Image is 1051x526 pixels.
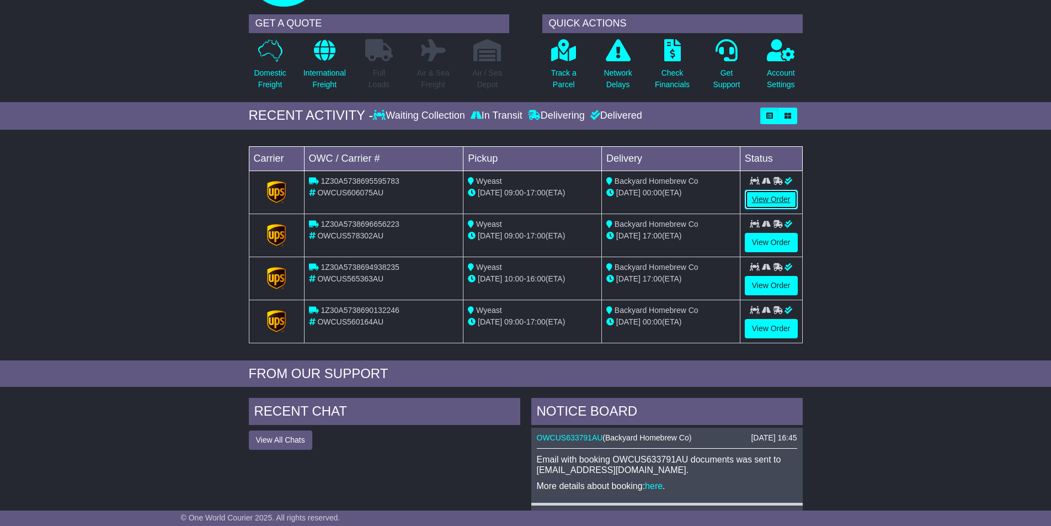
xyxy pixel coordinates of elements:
p: Get Support [713,67,740,91]
img: GetCarrierServiceLogo [267,267,286,289]
span: Wyeast [476,263,502,272]
div: (ETA) [606,273,735,285]
a: View Order [745,319,798,338]
span: Backyard Homebrew Co [605,433,689,442]
span: 17:00 [526,231,546,240]
div: In Transit [468,110,525,122]
span: Wyeast [476,177,502,185]
p: Air / Sea Depot [473,67,503,91]
div: FROM OUR SUPPORT [249,366,803,382]
td: Delivery [601,146,740,171]
p: Domestic Freight [254,67,286,91]
span: [DATE] [616,317,641,326]
span: 1Z30A5738695595783 [321,177,399,185]
span: 10:00 [504,274,524,283]
img: GetCarrierServiceLogo [267,224,286,246]
td: Carrier [249,146,304,171]
td: Status [740,146,802,171]
a: CheckFinancials [654,39,690,97]
a: here [645,481,663,491]
span: [DATE] [478,274,502,283]
span: OWCUS606075AU [317,188,383,197]
p: Email with booking OWCUS633791AU documents was sent to [EMAIL_ADDRESS][DOMAIN_NAME]. [537,454,797,475]
a: DomesticFreight [253,39,286,97]
p: Check Financials [655,67,690,91]
span: Wyeast [476,220,502,229]
img: GetCarrierServiceLogo [267,181,286,203]
span: 09:00 [504,231,524,240]
div: GET A QUOTE [249,14,509,33]
a: OWCUS633791AU [537,433,603,442]
div: - (ETA) [468,187,597,199]
span: Backyard Homebrew Co [615,263,698,272]
button: View All Chats [249,431,312,450]
img: GetCarrierServiceLogo [267,310,286,332]
span: [DATE] [478,231,502,240]
span: 16:00 [526,274,546,283]
span: 17:00 [643,231,662,240]
span: [DATE] [478,317,502,326]
div: - (ETA) [468,316,597,328]
a: AccountSettings [766,39,796,97]
span: 09:00 [504,188,524,197]
a: View Order [745,190,798,209]
div: (ETA) [606,187,735,199]
p: International Freight [303,67,346,91]
div: (ETA) [606,316,735,328]
span: [DATE] [616,274,641,283]
div: RECENT CHAT [249,398,520,428]
span: 1Z30A5738696656223 [321,220,399,229]
p: Network Delays [604,67,632,91]
a: GetSupport [712,39,740,97]
p: Air & Sea Freight [417,67,450,91]
span: [DATE] [616,231,641,240]
div: RECENT ACTIVITY - [249,108,374,124]
a: View Order [745,233,798,252]
a: NetworkDelays [603,39,632,97]
td: OWC / Carrier # [304,146,463,171]
a: InternationalFreight [303,39,346,97]
span: Backyard Homebrew Co [615,177,698,185]
span: 1Z30A5738694938235 [321,263,399,272]
span: [DATE] [478,188,502,197]
a: View Order [745,276,798,295]
div: QUICK ACTIONS [542,14,803,33]
div: - (ETA) [468,273,597,285]
span: OWCUS565363AU [317,274,383,283]
p: Full Loads [365,67,393,91]
p: Account Settings [767,67,795,91]
div: [DATE] 16:45 [751,433,797,443]
span: 00:00 [643,317,662,326]
span: 09:00 [504,317,524,326]
div: Delivered [588,110,642,122]
div: (ETA) [606,230,735,242]
span: Backyard Homebrew Co [615,306,698,315]
a: Track aParcel [551,39,577,97]
span: 17:00 [526,188,546,197]
span: OWCUS560164AU [317,317,383,326]
p: Track a Parcel [551,67,577,91]
div: Delivering [525,110,588,122]
span: OWCUS578302AU [317,231,383,240]
span: 17:00 [526,317,546,326]
div: - (ETA) [468,230,597,242]
div: ( ) [537,433,797,443]
span: 1Z30A5738690132246 [321,306,399,315]
td: Pickup [463,146,602,171]
span: [DATE] [616,188,641,197]
span: © One World Courier 2025. All rights reserved. [181,513,340,522]
p: More details about booking: . [537,481,797,491]
span: Backyard Homebrew Co [615,220,698,229]
div: Waiting Collection [373,110,467,122]
span: 17:00 [643,274,662,283]
div: NOTICE BOARD [531,398,803,428]
span: 00:00 [643,188,662,197]
span: Wyeast [476,306,502,315]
